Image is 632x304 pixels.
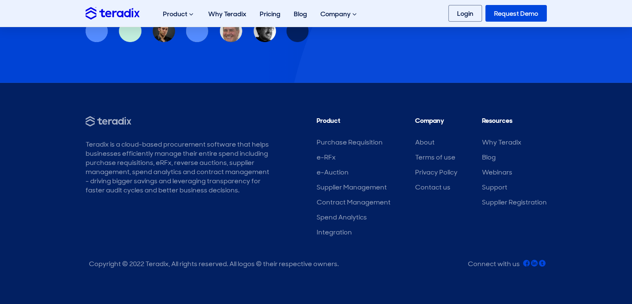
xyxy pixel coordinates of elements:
[317,153,336,162] a: e-RFx
[482,138,521,147] a: Why Teradix
[482,168,512,177] a: Webinars
[415,153,455,162] a: Terms of use
[415,168,457,177] a: Privacy Policy
[317,183,387,192] a: Supplier Management
[415,138,435,147] a: About
[317,116,391,130] li: Product
[314,1,365,27] div: Company
[86,116,131,127] img: Teradix - Source Smarter
[539,259,546,269] a: Teradix Twitter Account
[317,228,352,237] a: Integration
[448,5,482,22] a: Login
[317,138,383,147] a: Purchase Requisition
[415,116,457,130] li: Company
[468,259,520,269] div: Connect with us
[156,1,202,27] div: Product
[482,183,507,192] a: Support
[202,1,253,27] a: Why Teradix
[253,1,287,27] a: Pricing
[317,168,349,177] a: e-Auction
[482,153,496,162] a: Blog
[317,213,367,222] a: Spend Analytics
[482,198,547,207] a: Supplier Registration
[415,183,450,192] a: Contact us
[317,198,391,207] a: Contract Management
[482,116,547,130] li: Resources
[89,259,339,269] div: Copyright © 2022 Teradix, All rights reserved. All logos © their respective owners.
[287,1,314,27] a: Blog
[485,5,547,22] a: Request Demo
[577,249,620,292] iframe: Chatbot
[86,140,270,195] div: Teradix is a cloud-based procurement software that helps businesses efficiently manage their enti...
[86,7,140,19] img: Teradix logo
